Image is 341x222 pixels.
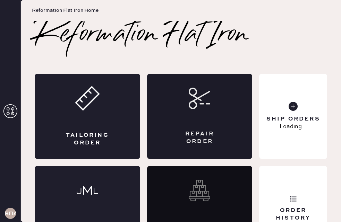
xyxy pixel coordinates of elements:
span: Reformation Flat Iron Home [32,7,99,14]
iframe: Front Chat [308,191,338,221]
div: Tailoring Order [62,131,112,147]
div: Order History [265,206,322,222]
h3: RFIA [5,211,16,216]
div: Repair Order [175,130,225,145]
div: Ship Orders [266,115,320,123]
h2: Reformation Flat Iron [35,21,249,49]
p: Loading... [280,123,307,131]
